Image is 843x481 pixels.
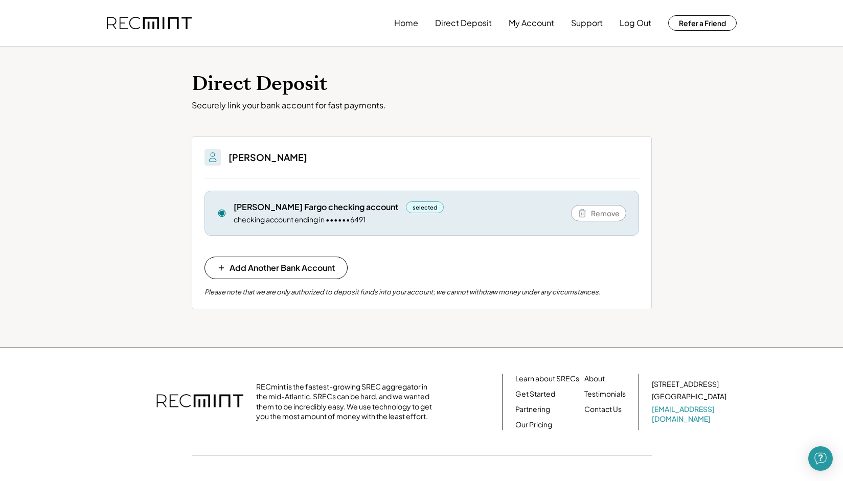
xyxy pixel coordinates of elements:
div: [PERSON_NAME] Fargo checking account [234,201,398,213]
button: Support [571,13,603,33]
button: Refer a Friend [668,15,737,31]
span: Remove [591,210,620,217]
a: [EMAIL_ADDRESS][DOMAIN_NAME] [652,404,728,424]
div: Please note that we are only authorized to deposit funds into your account; we cannot withdraw mo... [204,287,601,296]
button: Add Another Bank Account [204,257,348,279]
button: Log Out [620,13,651,33]
h1: Direct Deposit [192,72,652,96]
div: [STREET_ADDRESS] [652,379,719,390]
div: RECmint is the fastest-growing SREC aggregator in the mid-Atlantic. SRECs can be hard, and we wan... [256,382,438,422]
button: Direct Deposit [435,13,492,33]
a: Learn about SRECs [515,374,579,384]
img: recmint-logotype%403x.png [107,17,192,30]
div: selected [406,201,444,213]
a: Contact Us [584,404,622,415]
a: Get Started [515,389,555,399]
a: Our Pricing [515,420,552,430]
h3: [PERSON_NAME] [229,151,307,163]
button: Remove [571,205,626,221]
a: About [584,374,605,384]
a: Partnering [515,404,550,415]
img: recmint-logotype%403x.png [156,384,243,420]
button: My Account [509,13,554,33]
span: Add Another Bank Account [230,264,335,272]
div: Open Intercom Messenger [808,446,833,471]
a: Testimonials [584,389,626,399]
div: checking account ending in ••••••6491 [234,215,366,225]
div: [GEOGRAPHIC_DATA] [652,392,726,402]
img: People.svg [207,151,219,164]
div: Securely link your bank account for fast payments. [192,100,652,111]
button: Home [394,13,418,33]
